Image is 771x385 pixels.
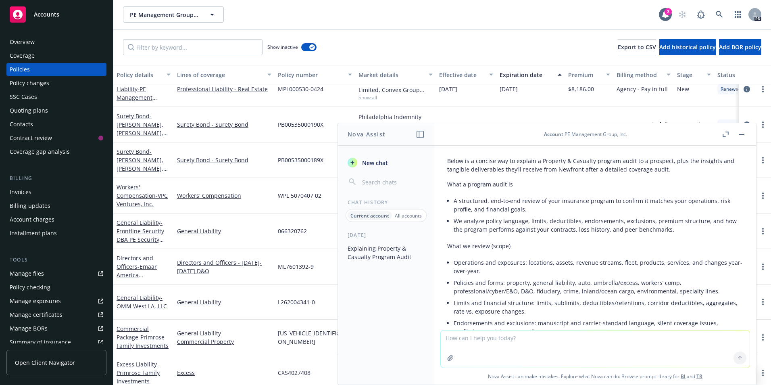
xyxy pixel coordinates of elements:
[721,86,741,93] span: Renewed
[10,90,37,103] div: SSC Cases
[117,85,157,110] span: - PE Management Group
[177,191,271,200] a: Workers' Compensation
[711,6,727,23] a: Search
[278,262,314,271] span: ML7601392-9
[177,258,271,275] a: Directors and Officers - [DATE]-[DATE] D&O
[34,11,59,18] span: Accounts
[278,71,343,79] div: Policy number
[10,63,30,76] div: Policies
[613,65,674,84] button: Billing method
[742,120,752,130] a: circleInformation
[6,213,106,226] a: Account charges
[758,297,768,307] a: more
[350,212,389,219] p: Current account
[177,120,271,129] a: Surety Bond - Surety Bond
[6,77,106,90] a: Policy changes
[6,336,106,349] a: Summary of insurance
[6,227,106,240] a: Installment plans
[117,333,169,349] span: - Primrose Family Investments
[6,49,106,62] a: Coverage
[696,373,702,380] a: TR
[117,148,163,189] a: Surety Bond
[278,298,315,306] span: L262004341-0
[177,156,271,164] a: Surety Bond - Surety Bond
[130,10,200,19] span: PE Management Group, Inc.
[447,157,743,174] p: Below is a concise way to explain a Property & Casualty program audit to a prospect, plus the ins...
[117,254,157,287] a: Directors and Officers
[439,120,457,129] span: [DATE]
[674,65,714,84] button: Stage
[665,8,672,15] div: 3
[6,132,106,144] a: Contract review
[117,71,162,79] div: Policy details
[447,242,743,250] p: What we review (scope)
[10,336,71,349] div: Summary of insurance
[565,65,613,84] button: Premium
[454,297,743,317] li: Limits and financial structure: limits, sublimits, deductibles/retentions, corridor deductibles, ...
[174,65,275,84] button: Lines of coverage
[693,6,709,23] a: Report a Bug
[6,36,106,48] a: Overview
[358,77,433,94] div: Convex Insurance UK Limited, Convex Group Limited, RT Specialty Insurance Services, LLC (RSG Spec...
[717,71,767,79] div: Status
[15,358,75,367] span: Open Client Navigator
[439,85,457,93] span: [DATE]
[6,267,106,280] a: Manage files
[177,71,263,79] div: Lines of coverage
[10,281,50,294] div: Policy checking
[278,191,321,200] span: WPL 5070407 02
[730,6,746,23] a: Switch app
[177,227,271,235] a: General Liability
[278,85,323,93] span: MPL000530-0424
[500,71,553,79] div: Expiration date
[500,85,518,93] span: [DATE]
[278,368,310,377] span: CXS4027408
[758,155,768,165] a: more
[544,131,563,138] span: Account
[758,120,768,130] a: more
[6,63,106,76] a: Policies
[338,199,434,206] div: Chat History
[758,226,768,236] a: more
[618,39,656,55] button: Export to CSV
[10,49,35,62] div: Coverage
[360,176,425,188] input: Search chats
[123,6,224,23] button: PE Management Group, Inc.
[358,113,433,130] div: Philadelphia Indemnity Insurance Company, [GEOGRAPHIC_DATA] Insurance Companies
[439,71,484,79] div: Effective date
[117,219,164,252] a: General Liability
[10,77,49,90] div: Policy changes
[758,262,768,272] a: more
[117,360,160,385] a: Excess Liability
[10,199,50,212] div: Billing updates
[758,368,768,378] a: more
[10,132,52,144] div: Contract review
[358,71,424,79] div: Market details
[177,368,271,377] a: Excess
[677,85,689,93] span: New
[117,263,157,287] span: - Emaar America Corporation
[719,39,761,55] button: Add BOR policy
[275,65,355,84] button: Policy number
[6,256,106,264] div: Tools
[177,329,271,337] a: General Liability
[677,71,702,79] div: Stage
[758,191,768,201] a: more
[10,267,44,280] div: Manage files
[117,112,171,162] a: Surety Bond
[355,65,436,84] button: Market details
[278,227,307,235] span: 066320762
[500,120,518,129] span: [DATE]
[659,39,716,55] button: Add historical policy
[267,44,298,50] span: Show inactive
[674,6,690,23] a: Start snowing
[360,159,388,167] span: New chat
[681,373,686,380] a: BI
[617,120,668,129] span: Agency - Pay in full
[177,298,271,306] a: General Liability
[6,118,106,131] a: Contacts
[177,85,271,93] a: Professional Liability - Real Estate
[6,145,106,158] a: Coverage gap analysis
[358,94,433,101] span: Show all
[544,131,627,138] div: : PE Management Group, Inc.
